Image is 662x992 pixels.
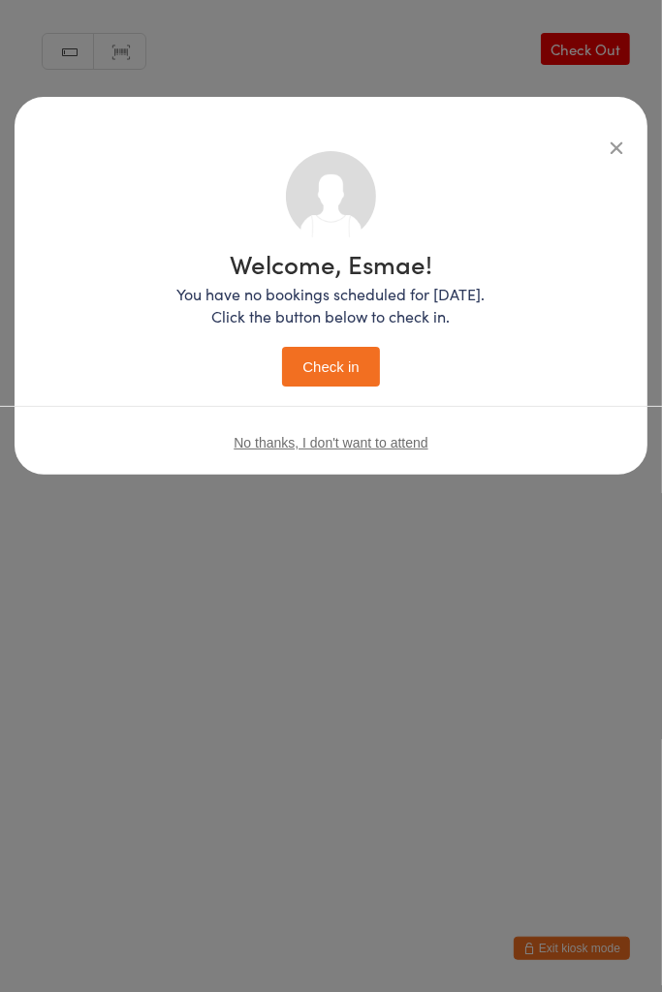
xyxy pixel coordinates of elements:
button: Check in [282,347,379,387]
button: No thanks, I don't want to attend [234,435,427,450]
p: You have no bookings scheduled for [DATE]. Click the button below to check in. [177,283,486,327]
h1: Welcome, Esmae! [177,251,486,276]
img: no_photo.png [286,151,376,241]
